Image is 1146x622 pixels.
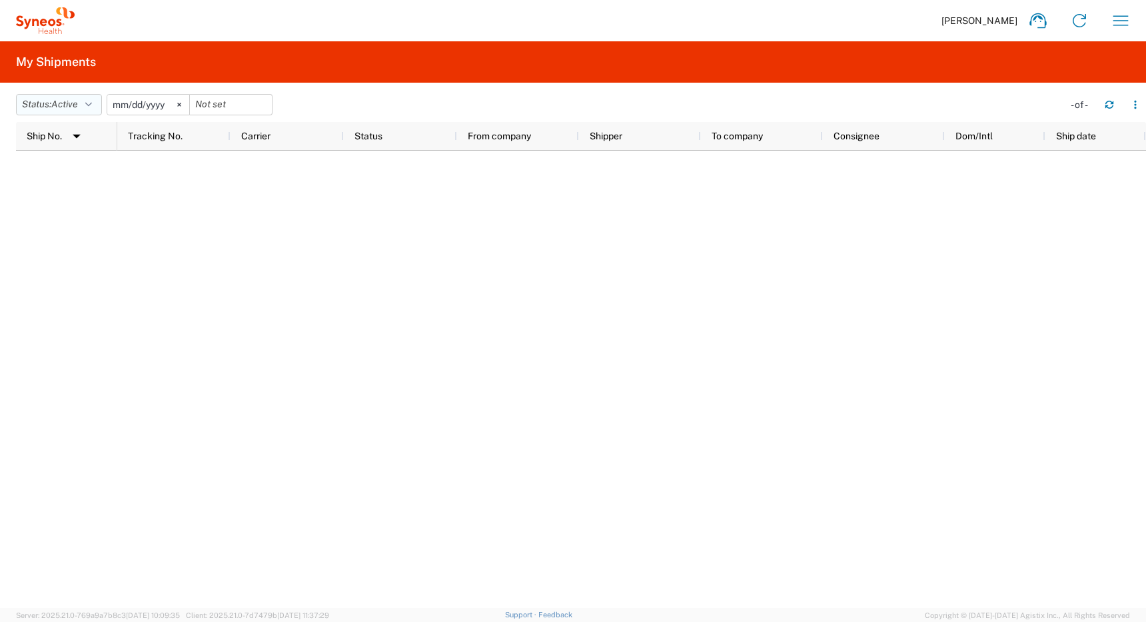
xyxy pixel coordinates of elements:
[1056,131,1096,141] span: Ship date
[354,131,382,141] span: Status
[186,611,329,619] span: Client: 2025.21.0-7d7479b
[925,609,1130,621] span: Copyright © [DATE]-[DATE] Agistix Inc., All Rights Reserved
[51,99,78,109] span: Active
[16,94,102,115] button: Status:Active
[955,131,993,141] span: Dom/Intl
[468,131,531,141] span: From company
[27,131,62,141] span: Ship No.
[941,15,1017,27] span: [PERSON_NAME]
[107,95,189,115] input: Not set
[590,131,622,141] span: Shipper
[128,131,183,141] span: Tracking No.
[538,611,572,619] a: Feedback
[16,54,96,70] h2: My Shipments
[834,131,879,141] span: Consignee
[126,611,180,619] span: [DATE] 10:09:35
[277,611,329,619] span: [DATE] 11:37:29
[190,95,272,115] input: Not set
[505,611,538,619] a: Support
[241,131,271,141] span: Carrier
[1071,99,1094,111] div: - of -
[16,611,180,619] span: Server: 2025.21.0-769a9a7b8c3
[66,125,87,147] img: arrow-dropdown.svg
[712,131,763,141] span: To company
